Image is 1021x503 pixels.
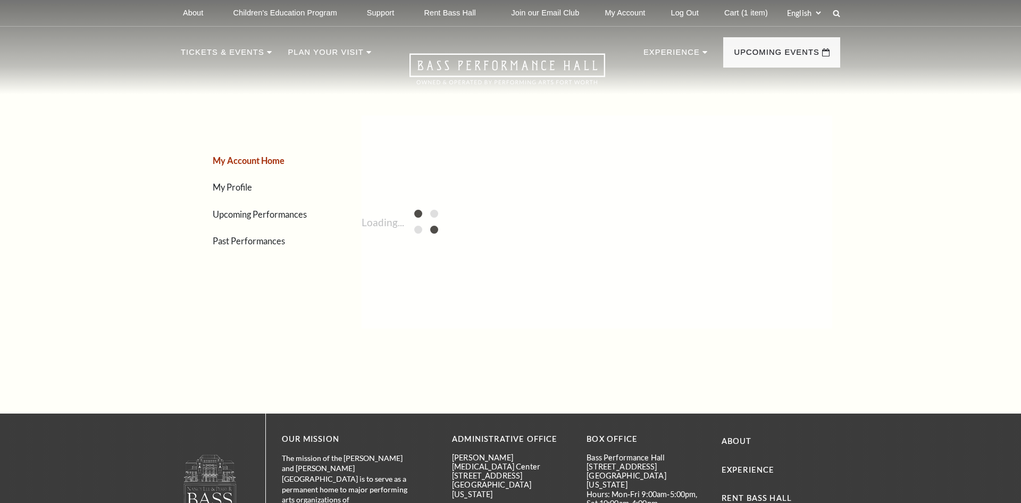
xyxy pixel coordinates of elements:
[424,9,476,18] p: Rent Bass Hall
[587,433,705,446] p: BOX OFFICE
[452,471,571,480] p: [STREET_ADDRESS]
[734,46,819,65] p: Upcoming Events
[288,46,363,65] p: Plan Your Visit
[183,9,203,18] p: About
[785,8,823,18] select: Select:
[452,433,571,446] p: Administrative Office
[233,9,337,18] p: Children's Education Program
[722,493,792,502] a: Rent Bass Hall
[213,182,252,192] a: My Profile
[587,462,705,471] p: [STREET_ADDRESS]
[282,433,415,446] p: OUR MISSION
[367,9,395,18] p: Support
[643,46,700,65] p: Experience
[452,453,571,472] p: [PERSON_NAME][MEDICAL_DATA] Center
[722,465,775,474] a: Experience
[181,46,264,65] p: Tickets & Events
[452,480,571,499] p: [GEOGRAPHIC_DATA][US_STATE]
[213,209,307,219] a: Upcoming Performances
[587,471,705,490] p: [GEOGRAPHIC_DATA][US_STATE]
[213,236,285,246] a: Past Performances
[587,453,705,462] p: Bass Performance Hall
[722,436,752,446] a: About
[213,155,284,166] a: My Account Home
